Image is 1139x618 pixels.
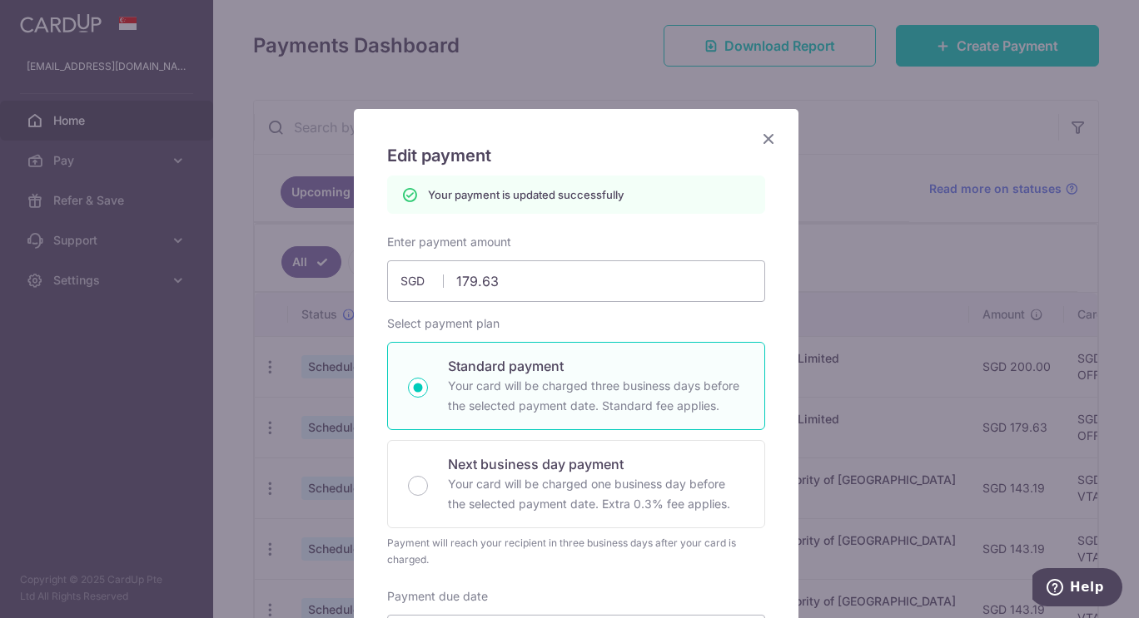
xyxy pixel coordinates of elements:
p: Your card will be charged one business day before the selected payment date. Extra 0.3% fee applies. [448,474,744,514]
p: Your card will be charged three business days before the selected payment date. Standard fee appl... [448,376,744,416]
span: SGD [400,273,444,289]
label: Select payment plan [387,315,500,332]
label: Payment due date [387,588,488,605]
p: Next business day payment [448,454,744,474]
div: Payment will reach your recipient in three business days after your card is charged. [387,535,765,568]
p: Your payment is updated successfully [428,186,624,203]
button: Close [759,129,778,149]
p: Standard payment [448,356,744,376]
h5: Edit payment [387,142,765,169]
input: 0.00 [387,260,765,302]
label: Enter payment amount [387,234,511,250]
iframe: Opens a widget where you can find more information [1032,568,1122,610]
